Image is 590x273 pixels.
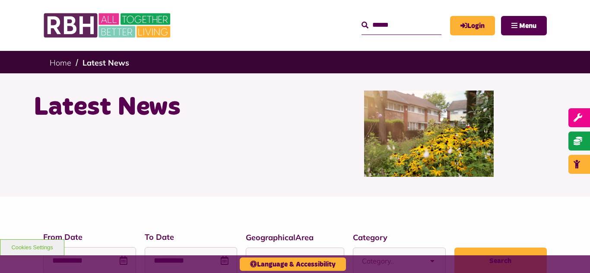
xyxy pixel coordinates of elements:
iframe: Netcall Web Assistant for live chat [551,234,590,273]
label: Category [353,232,446,243]
button: Language & Accessibility [240,257,346,271]
h1: Latest News [34,91,289,124]
button: Navigation [501,16,547,35]
label: From Date [43,231,136,243]
span: Menu [519,22,536,29]
a: Latest News [82,58,129,68]
a: MyRBH [450,16,495,35]
a: Home [50,58,71,68]
label: GeographicalArea [246,232,344,243]
label: To Date [145,231,238,243]
img: RBH [43,9,173,42]
img: SAZ MEDIA RBH HOUSING4 [364,91,494,177]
